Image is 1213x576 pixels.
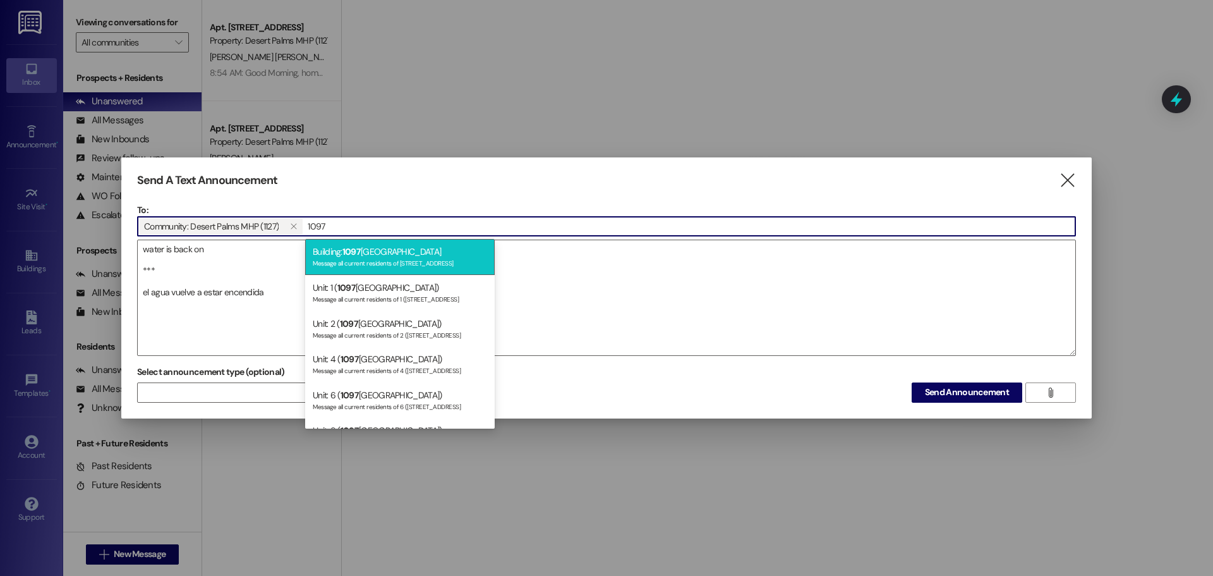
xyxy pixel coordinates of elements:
div: Building: [GEOGRAPHIC_DATA] [305,239,495,275]
span: 1097 [340,318,358,329]
h3: Send A Text Announcement [137,173,277,188]
div: Unit: 6 ( [GEOGRAPHIC_DATA]) [305,383,495,419]
span: 1097 [341,389,359,401]
div: Unit: 2 ( [GEOGRAPHIC_DATA]) [305,311,495,347]
div: Unit: 4 ( [GEOGRAPHIC_DATA]) [305,346,495,383]
button: Send Announcement [912,383,1022,403]
div: Message all current residents of 4 ([STREET_ADDRESS] [313,364,487,375]
span: 1097 [337,282,356,293]
p: To: [137,204,1076,216]
span: 1097 [342,246,361,257]
i:  [1046,388,1055,398]
div: Unit: 1 ( [GEOGRAPHIC_DATA]) [305,275,495,311]
div: Message all current residents of [STREET_ADDRESS] [313,257,487,267]
span: 1097 [341,425,359,436]
span: Send Announcement [925,386,1009,399]
i:  [1059,174,1076,187]
input: Type to select the units, buildings, or communities you want to message. (e.g. 'Unit 1A', 'Buildi... [304,217,1075,236]
button: Community: Desert Palms MHP (1127) [284,218,303,235]
div: water is back on *** el agua vuelve a estar encendida [137,240,1076,356]
textarea: water is back on *** el agua vuelve a estar encendida [138,240,1075,355]
span: Community: Desert Palms MHP (1127) [144,218,279,235]
div: Message all current residents of 2 ([STREET_ADDRESS] [313,329,487,340]
div: Unit: 9 ( [GEOGRAPHIC_DATA]) [305,418,495,454]
label: Select announcement type (optional) [137,362,285,382]
div: Message all current residents of 1 ([STREET_ADDRESS] [313,293,487,303]
i:  [290,221,297,231]
span: 1097 [341,353,359,365]
div: Message all current residents of 6 ([STREET_ADDRESS] [313,400,487,411]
